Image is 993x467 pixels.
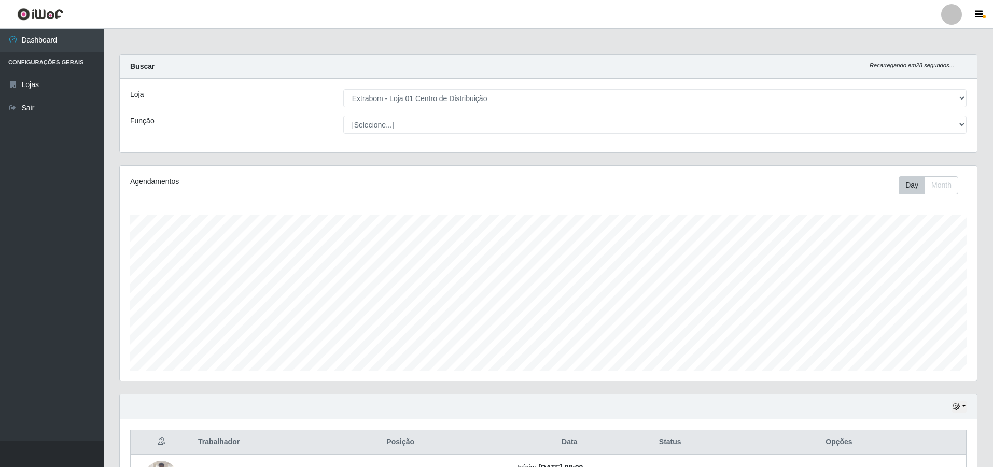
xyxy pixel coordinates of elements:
th: Posição [290,430,510,455]
strong: Buscar [130,62,155,70]
i: Recarregando em 28 segundos... [870,62,954,68]
img: CoreUI Logo [17,8,63,21]
button: Month [925,176,958,194]
th: Status [628,430,712,455]
th: Data [511,430,628,455]
div: Toolbar with button groups [899,176,967,194]
label: Loja [130,89,144,100]
div: First group [899,176,958,194]
label: Função [130,116,155,126]
button: Day [899,176,925,194]
th: Opções [712,430,967,455]
div: Agendamentos [130,176,470,187]
th: Trabalhador [192,430,290,455]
